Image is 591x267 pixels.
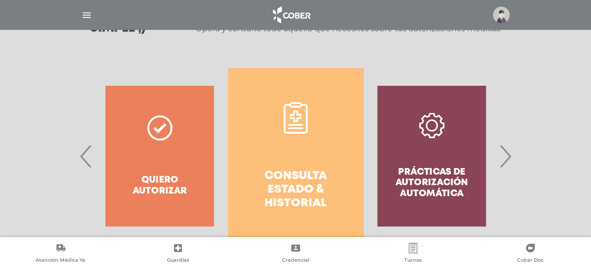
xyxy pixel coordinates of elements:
a: Guardias [119,243,236,265]
a: Credencial [237,243,354,265]
span: Cober Doc [517,257,544,265]
span: Credencial [282,257,309,265]
a: Cober Doc [472,243,589,265]
span: Guardias [167,257,189,265]
span: Atención Médica Ya [36,257,85,265]
img: logo_cober_home-white.png [268,4,314,26]
a: Atención Médica Ya [2,243,119,265]
a: Turnos [354,243,471,265]
img: Cober_menu-lines-white.svg [81,10,92,21]
span: Turnos [404,257,422,265]
h4: Consulta estado & historial [244,169,348,211]
a: Consulta estado & historial [228,68,364,244]
span: Previous [78,132,95,180]
img: profile-placeholder.svg [493,7,510,23]
span: Next [497,132,514,180]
